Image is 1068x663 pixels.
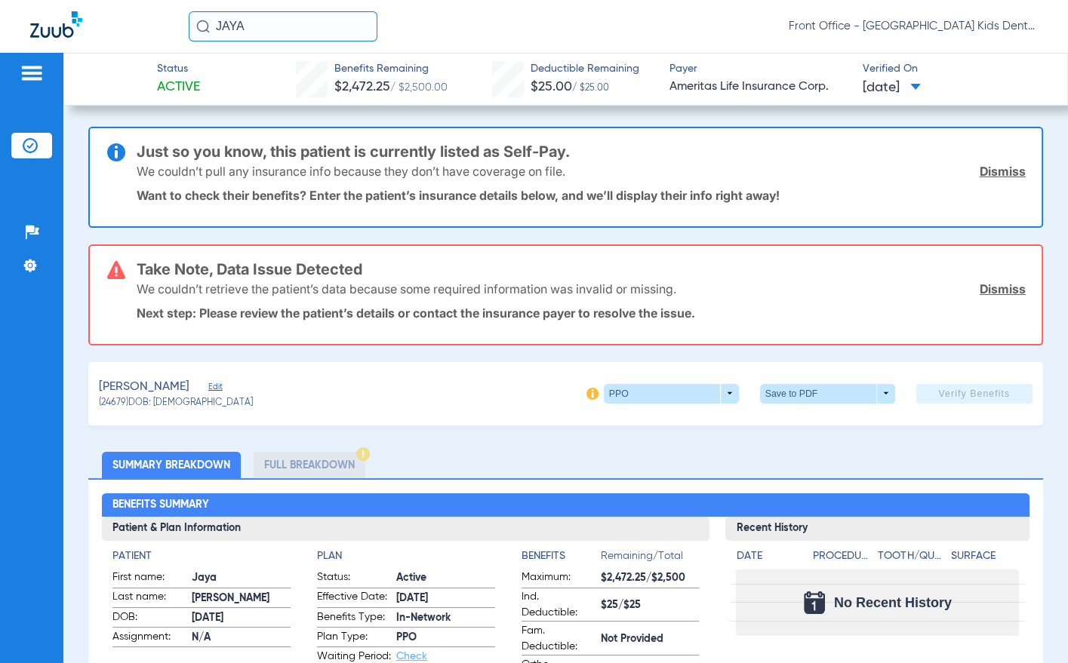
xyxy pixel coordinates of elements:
app-breakdown-title: Benefits [522,548,601,569]
span: Remaining/Total [601,548,700,569]
h3: Just so you know, this patient is currently listed as Self-Pay. [137,144,1025,159]
span: [PERSON_NAME] [99,378,189,397]
span: Deductible Remaining [531,61,639,77]
h4: Date [736,548,799,564]
span: Last name: [112,589,186,607]
p: We couldn’t pull any insurance info because they don’t have coverage on file. [137,164,565,179]
span: DOB: [112,609,186,628]
h4: Procedure [812,548,873,564]
span: Jaya [192,570,291,586]
h4: Surface [951,548,1019,564]
a: Dismiss [980,281,1026,296]
img: hamburger-icon [20,64,44,82]
span: / $25.00 [572,84,609,93]
iframe: Chat Widget [993,591,1068,663]
span: $2,472.25 [334,80,390,94]
a: Dismiss [980,164,1026,179]
img: Search Icon [196,20,210,33]
span: [PERSON_NAME] [192,591,291,606]
h4: Patient [112,548,291,564]
h2: Benefits Summary [102,493,1030,517]
img: info-icon [586,388,599,400]
span: Edit [208,382,222,396]
span: $25.00 [531,80,572,94]
span: Ameritas Life Insurance Corp. [669,78,850,97]
span: Verified On [863,61,1043,77]
span: $25/$25 [601,597,700,613]
span: In-Network [396,610,495,626]
img: info-icon [107,143,125,161]
app-breakdown-title: Tooth/Quad [878,548,946,569]
span: [DATE] [863,78,921,97]
span: $2,472.25/$2,500 [601,570,700,586]
span: Front Office - [GEOGRAPHIC_DATA] Kids Dental [789,19,1038,34]
li: Summary Breakdown [102,452,241,478]
img: Zuub Logo [30,11,82,38]
h4: Plan [317,548,495,564]
app-breakdown-title: Procedure [812,548,873,569]
button: Save to PDF [760,384,895,404]
span: Ind. Deductible: [522,589,596,621]
span: (24679) DOB: [DEMOGRAPHIC_DATA] [99,397,253,410]
h4: Tooth/Quad [878,548,946,564]
span: Payer [669,61,850,77]
span: Active [157,78,200,97]
span: Benefits Type: [317,609,391,628]
span: Plan Type: [317,629,391,647]
img: Hazard [356,447,370,461]
h3: Take Note, Data Issue Detected [137,262,1025,277]
p: Want to check their benefits? Enter the patient’s insurance details below, and we’ll display thei... [137,188,1025,203]
p: Next step: Please review the patient’s details or contact the insurance payer to resolve the issue. [137,305,1025,321]
span: Maximum: [522,569,596,588]
li: Full Breakdown [254,452,365,478]
input: Search for patients [189,11,377,41]
h4: Benefits [522,548,601,564]
img: Calendar [804,591,825,614]
img: error-icon [107,261,125,279]
button: PPO [604,384,739,404]
span: [DATE] [192,610,291,626]
span: Fam. Deductible: [522,623,596,655]
span: Status: [317,569,391,588]
p: We couldn’t retrieve the patient’s data because some required information was invalid or missing. [137,281,676,296]
span: Benefits Remaining [334,61,448,77]
span: / $2,500.00 [390,82,448,93]
app-breakdown-title: Surface [951,548,1019,569]
h3: Patient & Plan Information [102,517,710,541]
span: PPO [396,630,495,646]
span: Status [157,61,200,77]
span: N/A [192,630,291,646]
h3: Recent History [725,517,1030,541]
span: Assignment: [112,629,186,647]
span: Not Provided [601,631,700,647]
span: Active [396,570,495,586]
span: [DATE] [396,591,495,606]
span: First name: [112,569,186,588]
app-breakdown-title: Date [736,548,799,569]
span: No Recent History [834,595,952,610]
span: Effective Date: [317,589,391,607]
